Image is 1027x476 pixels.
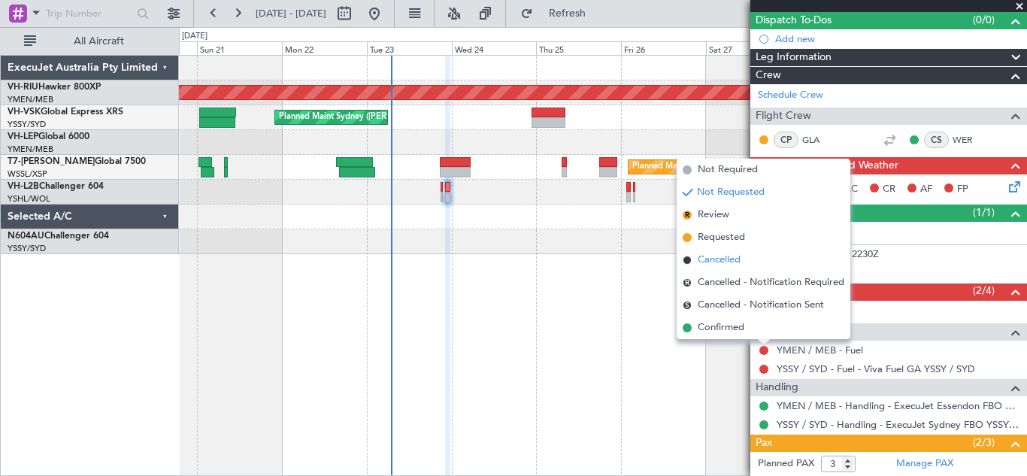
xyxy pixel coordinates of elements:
[367,41,452,55] div: Tue 23
[632,156,809,178] div: Planned Maint [GEOGRAPHIC_DATA] (Seletar)
[777,418,1019,431] a: YSSY / SYD - Handling - ExecuJet Sydney FBO YSSY / SYD
[924,132,949,148] div: CS
[758,456,814,471] label: Planned PAX
[973,205,995,220] span: (1/1)
[683,278,692,287] span: R
[697,185,765,200] span: Not Requested
[777,362,975,375] a: YSSY / SYD - Fuel - Viva Fuel GA YSSY / SYD
[536,41,621,55] div: Thu 25
[756,12,832,29] span: Dispatch To-Dos
[775,32,1019,45] div: Add new
[8,108,123,117] a: VH-VSKGlobal Express XRS
[957,182,968,197] span: FP
[756,157,898,174] span: Dispatch Checks and Weather
[279,106,453,129] div: Planned Maint Sydney ([PERSON_NAME] Intl)
[756,379,798,396] span: Handling
[8,132,38,141] span: VH-LEP
[774,132,798,148] div: CP
[46,2,132,25] input: Trip Number
[698,275,844,290] span: Cancelled - Notification Required
[8,119,46,130] a: YSSY/SYD
[8,168,47,180] a: WSSL/XSP
[756,67,781,84] span: Crew
[8,182,39,191] span: VH-L2B
[182,30,208,43] div: [DATE]
[953,133,986,147] a: WER
[920,182,932,197] span: AF
[698,298,824,313] span: Cancelled - Notification Sent
[698,162,758,177] span: Not Required
[756,435,772,452] span: Pax
[802,133,836,147] a: GLA
[8,243,46,254] a: YSSY/SYD
[452,41,537,55] div: Wed 24
[39,36,159,47] span: All Aircraft
[197,41,282,55] div: Sun 21
[896,456,953,471] a: Manage PAX
[683,211,692,220] span: R
[8,108,41,117] span: VH-VSK
[536,8,599,19] span: Refresh
[8,132,89,141] a: VH-LEPGlobal 6000
[698,230,745,245] span: Requested
[282,41,367,55] div: Mon 22
[8,157,95,166] span: T7-[PERSON_NAME]
[621,41,706,55] div: Fri 26
[8,157,146,166] a: T7-[PERSON_NAME]Global 7500
[8,94,53,105] a: YMEN/MEB
[756,108,811,125] span: Flight Crew
[758,88,823,103] a: Schedule Crew
[513,2,604,26] button: Refresh
[17,29,163,53] button: All Aircraft
[8,182,104,191] a: VH-L2BChallenger 604
[973,435,995,450] span: (2/3)
[8,232,109,241] a: N604AUChallenger 604
[698,320,744,335] span: Confirmed
[256,7,326,20] span: [DATE] - [DATE]
[973,283,995,299] span: (2/4)
[698,253,741,268] span: Cancelled
[683,301,692,310] span: S
[973,12,995,28] span: (0/0)
[777,344,863,356] a: YMEN / MEB - Fuel
[756,49,832,66] span: Leg Information
[777,399,1019,412] a: YMEN / MEB - Handling - ExecuJet Essendon FBO YMEN / MEB
[844,182,858,197] span: AC
[775,267,1019,280] div: Add new
[8,232,44,241] span: N604AU
[883,182,895,197] span: CR
[8,193,50,205] a: YSHL/WOL
[8,83,38,92] span: VH-RIU
[8,83,101,92] a: VH-RIUHawker 800XP
[8,144,53,155] a: YMEN/MEB
[698,208,729,223] span: Review
[706,41,791,55] div: Sat 27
